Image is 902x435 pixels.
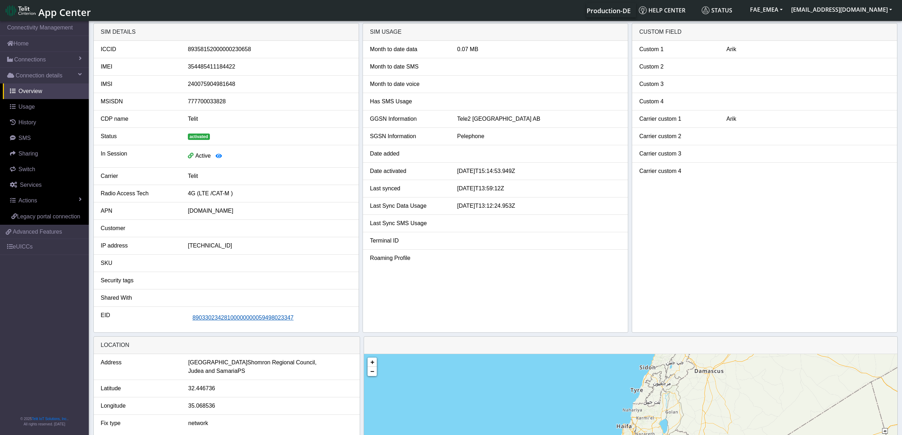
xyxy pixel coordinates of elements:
[188,134,210,140] span: activated
[96,224,183,233] div: Customer
[211,149,227,163] button: View session details
[3,130,89,146] a: SMS
[183,172,357,180] div: Telit
[18,88,42,94] span: Overview
[96,419,183,428] div: Fix type
[634,97,721,106] div: Custom 4
[192,315,294,321] span: 89033023428100000000059498023347
[365,236,452,245] div: Terminal ID
[96,172,183,180] div: Carrier
[96,259,183,267] div: SKU
[699,3,746,17] a: Status
[96,276,183,285] div: Security tags
[721,115,896,123] div: Arik
[452,132,626,141] div: Pelephone
[365,254,452,262] div: Roaming Profile
[96,115,183,123] div: CDP name
[96,149,183,163] div: In Session
[365,97,452,106] div: Has SMS Usage
[38,6,91,19] span: App Center
[3,83,89,99] a: Overview
[452,184,626,193] div: [DATE]T13:59:12Z
[365,219,452,228] div: Last Sync SMS Usage
[452,115,626,123] div: Tele2 [GEOGRAPHIC_DATA] AB
[721,45,896,54] div: Arik
[183,80,357,88] div: 240075904981648
[96,311,183,325] div: EID
[634,149,721,158] div: Carrier custom 3
[452,167,626,175] div: [DATE]T15:14:53.949Z
[183,62,357,71] div: 354485411184422
[634,132,721,141] div: Carrier custom 2
[368,367,377,376] a: Zoom out
[96,45,183,54] div: ICCID
[586,3,630,17] a: Your current platform instance
[3,146,89,162] a: Sharing
[365,80,452,88] div: Month to date voice
[634,167,721,175] div: Carrier custom 4
[3,193,89,208] a: Actions
[6,5,36,16] img: logo-telit-cinterion-gw-new.png
[365,132,452,141] div: SGSN Information
[96,97,183,106] div: MSISDN
[636,3,699,17] a: Help center
[365,115,452,123] div: GGSN Information
[634,62,721,71] div: Custom 2
[183,241,357,250] div: [TECHNICAL_ID]
[188,311,298,325] button: 89033023428100000000059498023347
[639,6,685,14] span: Help center
[183,115,357,123] div: Telit
[3,99,89,115] a: Usage
[363,23,628,41] div: SIM usage
[20,182,42,188] span: Services
[452,202,626,210] div: [DATE]T13:12:24.953Z
[183,189,357,198] div: 4G (LTE /CAT-M )
[96,62,183,71] div: IMEI
[96,207,183,215] div: APN
[365,184,452,193] div: Last synced
[96,189,183,198] div: Radio Access Tech
[96,358,183,375] div: Address
[3,177,89,193] a: Services
[183,419,358,428] div: network
[96,402,183,410] div: Longitude
[183,402,358,410] div: 35.068536
[365,149,452,158] div: Date added
[183,207,357,215] div: [DOMAIN_NAME]
[639,6,647,14] img: knowledge.svg
[13,228,62,236] span: Advanced Features
[365,62,452,71] div: Month to date SMS
[18,135,31,141] span: SMS
[188,367,238,375] span: Judea and Samaria
[18,151,38,157] span: Sharing
[746,3,787,16] button: FAE_EMEA
[17,213,80,219] span: Legacy portal connection
[787,3,896,16] button: [EMAIL_ADDRESS][DOMAIN_NAME]
[452,45,626,54] div: 0.07 MB
[96,132,183,141] div: Status
[18,166,35,172] span: Switch
[632,23,897,41] div: Custom field
[3,162,89,177] a: Switch
[18,197,37,203] span: Actions
[94,337,360,354] div: LOCATION
[365,45,452,54] div: Month to date data
[96,80,183,88] div: IMSI
[365,202,452,210] div: Last Sync Data Usage
[18,104,35,110] span: Usage
[6,3,90,18] a: App Center
[183,384,358,393] div: 32.446736
[94,23,359,41] div: SIM details
[702,6,710,14] img: status.svg
[96,241,183,250] div: IP address
[18,119,36,125] span: History
[16,71,63,80] span: Connection details
[183,45,357,54] div: 89358152000000230658
[14,55,46,64] span: Connections
[365,167,452,175] div: Date activated
[183,97,357,106] div: 777700033828
[188,358,248,367] span: [GEOGRAPHIC_DATA]
[3,115,89,130] a: History
[238,367,245,375] span: PS
[248,358,317,367] span: Shomron Regional Council,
